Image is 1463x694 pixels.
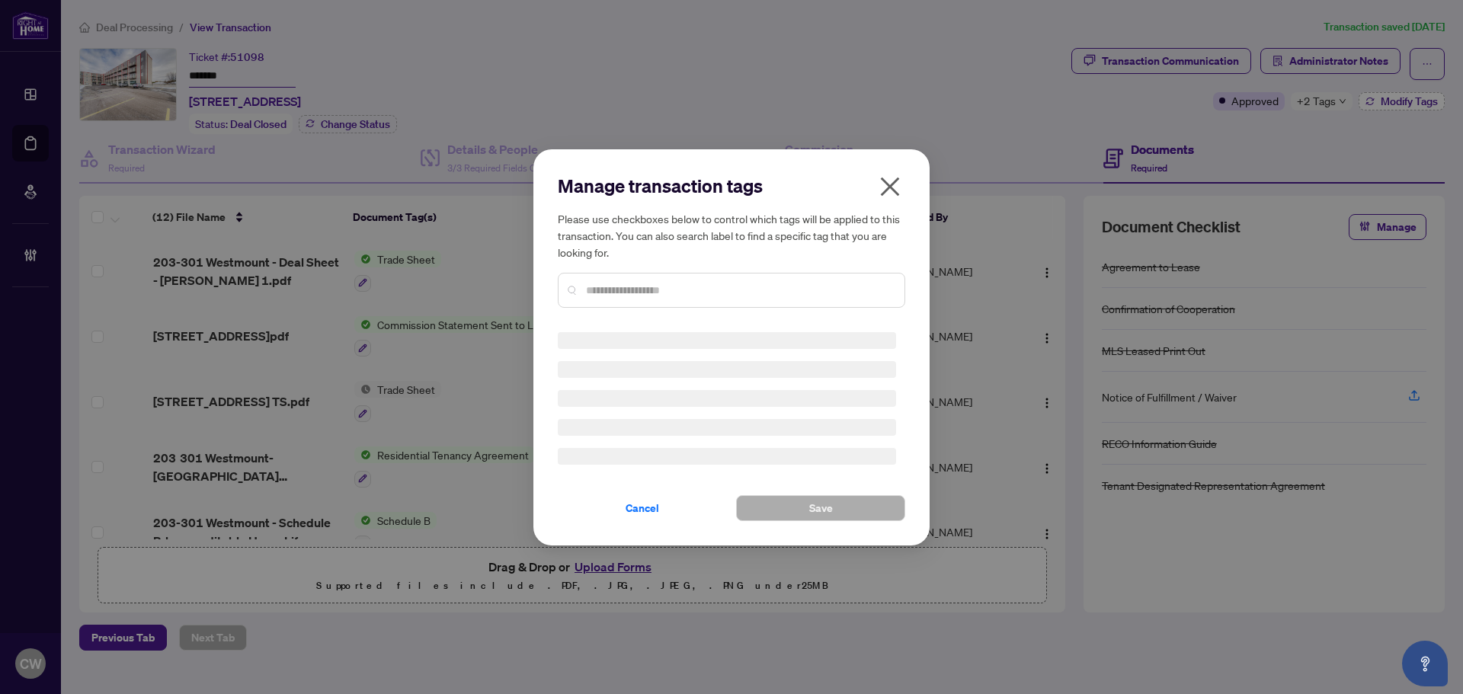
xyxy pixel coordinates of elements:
button: Cancel [558,495,727,521]
button: Save [736,495,905,521]
h5: Please use checkboxes below to control which tags will be applied to this transaction. You can al... [558,210,905,261]
h2: Manage transaction tags [558,174,905,198]
span: close [878,174,902,199]
span: Cancel [626,496,659,520]
button: Open asap [1402,641,1448,686]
